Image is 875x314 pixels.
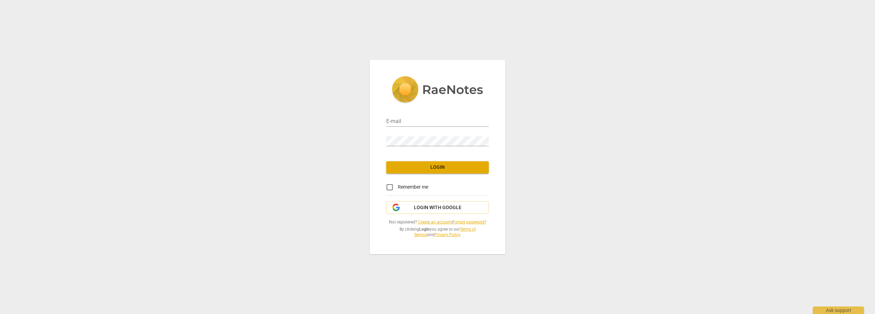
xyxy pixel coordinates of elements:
[434,232,460,237] a: Privacy Policy
[386,201,489,214] button: Login with Google
[386,161,489,174] button: Login
[419,227,430,232] b: Login
[386,219,489,225] span: Not registered? |
[392,164,483,171] span: Login
[813,306,864,314] div: Ask support
[414,227,476,237] a: Terms of Service
[418,220,452,224] a: Create an account
[453,220,486,224] a: Forgot password?
[392,76,483,104] img: 5ac2273c67554f335776073100b6d88f.svg
[398,183,428,191] span: Remember me
[386,227,489,238] span: By clicking you agree to our and .
[414,204,461,211] span: Login with Google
